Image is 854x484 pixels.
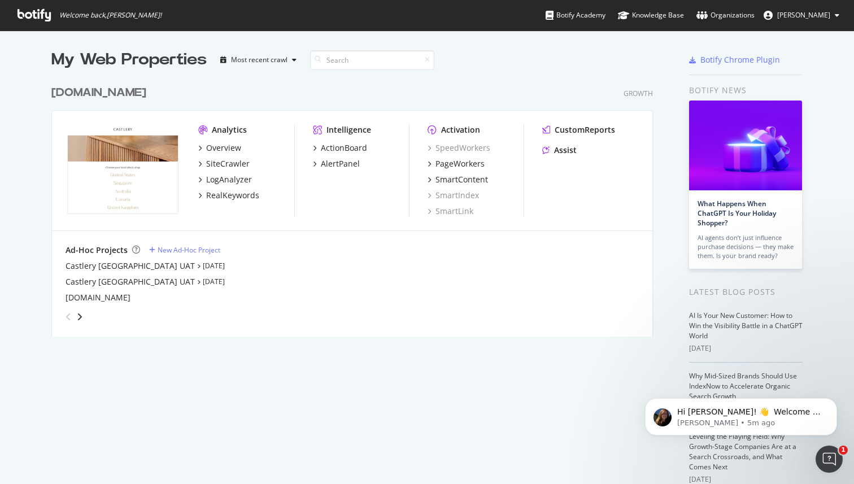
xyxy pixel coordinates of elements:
div: My Web Properties [51,49,207,71]
a: AlertPanel [313,158,360,169]
a: Castlery [GEOGRAPHIC_DATA] UAT [66,276,195,287]
a: Botify Chrome Plugin [689,54,780,66]
iframe: Intercom live chat [816,446,843,473]
div: AlertPanel [321,158,360,169]
a: SmartLink [428,206,473,217]
div: RealKeywords [206,190,259,201]
a: SmartContent [428,174,488,185]
a: [DATE] [203,261,225,271]
div: Activation [441,124,480,136]
div: Ad-Hoc Projects [66,245,128,256]
div: [DATE] [689,343,803,354]
div: [DOMAIN_NAME] [51,85,146,101]
button: [PERSON_NAME] [755,6,848,24]
span: 1 [839,446,848,455]
img: What Happens When ChatGPT Is Your Holiday Shopper? [689,101,802,190]
a: LogAnalyzer [198,174,252,185]
a: RealKeywords [198,190,259,201]
span: Sreethiraen Mageswaran [777,10,830,20]
div: grid [51,71,662,337]
div: Overview [206,142,241,154]
div: Assist [554,145,577,156]
a: New Ad-Hoc Project [149,245,220,255]
a: What Happens When ChatGPT Is Your Holiday Shopper? [698,199,776,228]
a: SpeedWorkers [428,142,490,154]
div: SiteCrawler [206,158,250,169]
div: CustomReports [555,124,615,136]
input: Search [310,50,434,70]
a: Overview [198,142,241,154]
a: [DOMAIN_NAME] [51,85,151,101]
a: Leveling the Playing Field: Why Growth-Stage Companies Are at a Search Crossroads, and What Comes... [689,431,796,472]
a: Why Mid-Sized Brands Should Use IndexNow to Accelerate Organic Search Growth [689,371,797,401]
div: PageWorkers [435,158,485,169]
span: Welcome back, [PERSON_NAME] ! [59,11,162,20]
a: Assist [542,145,577,156]
a: CustomReports [542,124,615,136]
div: ActionBoard [321,142,367,154]
a: SmartIndex [428,190,479,201]
div: Most recent crawl [231,56,287,63]
a: ActionBoard [313,142,367,154]
div: angle-right [76,311,84,322]
div: Intelligence [326,124,371,136]
button: Most recent crawl [216,51,301,69]
div: Knowledge Base [618,10,684,21]
div: Botify Chrome Plugin [700,54,780,66]
div: Analytics [212,124,247,136]
div: Growth [624,89,653,98]
div: Organizations [696,10,755,21]
div: New Ad-Hoc Project [158,245,220,255]
a: [DATE] [203,277,225,286]
a: PageWorkers [428,158,485,169]
a: Castlery [GEOGRAPHIC_DATA] UAT [66,260,195,272]
img: www.castlery.com [66,124,180,216]
a: AI Is Your New Customer: How to Win the Visibility Battle in a ChatGPT World [689,311,803,341]
iframe: Intercom notifications message [628,374,854,454]
div: Latest Blog Posts [689,286,803,298]
div: angle-left [61,308,76,326]
a: SiteCrawler [198,158,250,169]
div: LogAnalyzer [206,174,252,185]
div: Botify news [689,84,803,97]
a: [DOMAIN_NAME] [66,292,130,303]
div: Botify Academy [546,10,605,21]
div: AI agents don’t just influence purchase decisions — they make them. Is your brand ready? [698,233,794,260]
div: SmartContent [435,174,488,185]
